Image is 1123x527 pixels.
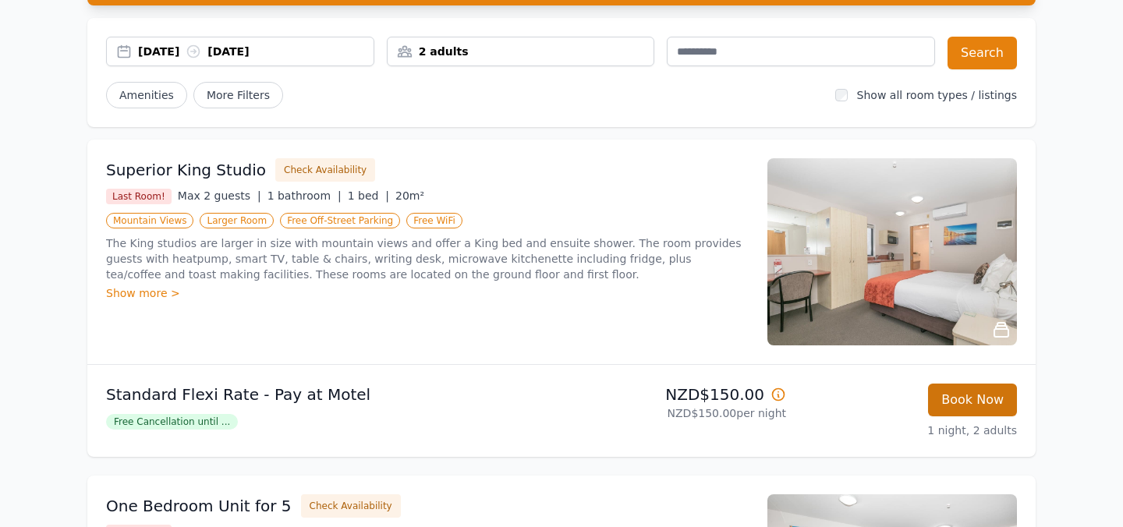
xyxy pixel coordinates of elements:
[106,159,266,181] h3: Superior King Studio
[280,213,400,228] span: Free Off-Street Parking
[568,405,786,421] p: NZD$150.00 per night
[106,495,292,517] h3: One Bedroom Unit for 5
[348,189,389,202] span: 1 bed |
[799,423,1017,438] p: 1 night, 2 adults
[106,414,238,430] span: Free Cancellation until ...
[388,44,654,59] div: 2 adults
[193,82,283,108] span: More Filters
[178,189,261,202] span: Max 2 guests |
[568,384,786,405] p: NZD$150.00
[106,235,749,282] p: The King studios are larger in size with mountain views and offer a King bed and ensuite shower. ...
[106,82,187,108] button: Amenities
[106,213,193,228] span: Mountain Views
[301,494,401,518] button: Check Availability
[200,213,274,228] span: Larger Room
[138,44,374,59] div: [DATE] [DATE]
[395,189,424,202] span: 20m²
[857,89,1017,101] label: Show all room types / listings
[406,213,462,228] span: Free WiFi
[928,384,1017,416] button: Book Now
[267,189,342,202] span: 1 bathroom |
[106,285,749,301] div: Show more >
[106,189,172,204] span: Last Room!
[275,158,375,182] button: Check Availability
[106,384,555,405] p: Standard Flexi Rate - Pay at Motel
[948,37,1017,69] button: Search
